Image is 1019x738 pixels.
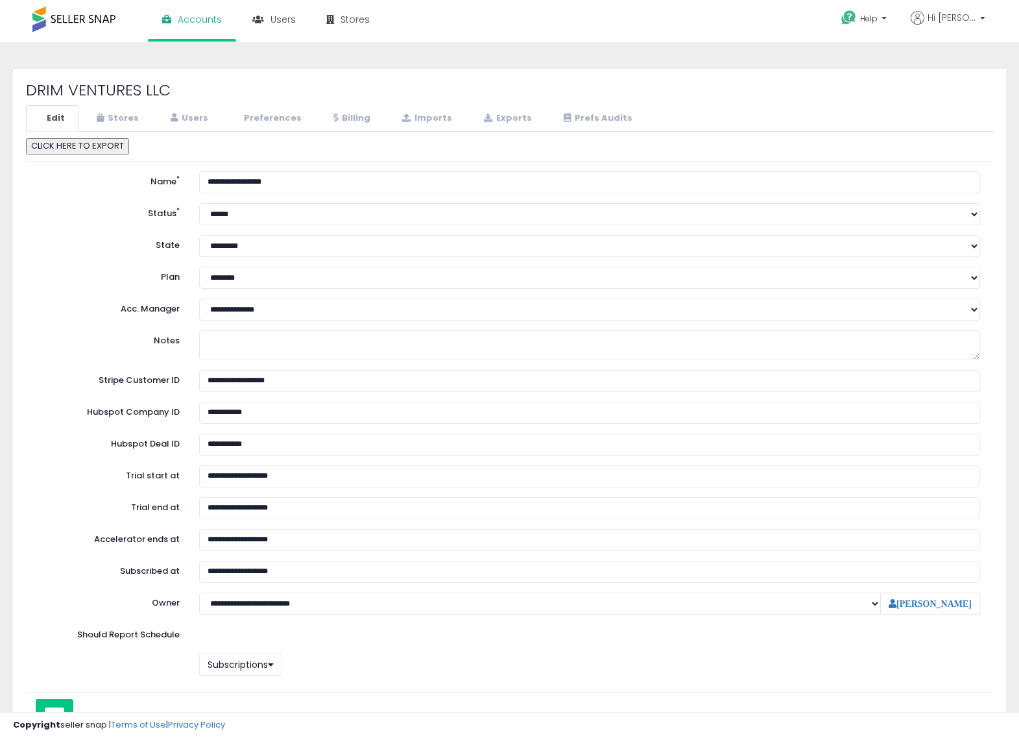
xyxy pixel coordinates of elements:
a: Preferences [223,105,315,132]
span: Stores [341,13,370,26]
span: Hi [PERSON_NAME] [928,11,976,24]
a: Prefs Audits [547,105,646,132]
label: Trial start at [29,465,189,482]
a: Billing [317,105,384,132]
button: Subscriptions [199,654,282,676]
label: Subscribed at [29,561,189,578]
label: Plan [29,267,189,284]
label: Acc. Manager [29,299,189,315]
a: Hi [PERSON_NAME] [911,11,985,40]
a: Exports [467,105,545,132]
span: Accounts [178,13,222,26]
label: Notes [29,330,189,347]
label: Name [29,171,189,188]
a: Users [154,105,222,132]
label: Hubspot Deal ID [29,434,189,450]
label: Trial end at [29,497,189,514]
span: Users [270,13,296,26]
label: Stripe Customer ID [29,370,189,387]
span: Help [860,13,878,24]
label: Owner [152,597,180,609]
a: Stores [80,105,152,132]
label: Hubspot Company ID [29,402,189,419]
strong: Copyright [13,719,60,731]
label: Status [29,203,189,220]
div: seller snap | | [13,719,225,732]
a: Privacy Policy [168,719,225,731]
a: Terms of Use [111,719,166,731]
h2: DRIM VENTURES LLC [26,82,993,99]
i: Get Help [841,10,857,26]
a: Imports [385,105,466,132]
label: Should Report Schedule [77,629,180,641]
button: CLICK HERE TO EXPORT [26,138,129,154]
a: [PERSON_NAME] [889,599,972,608]
label: State [29,235,189,252]
a: Edit [26,105,78,132]
label: Accelerator ends at [29,529,189,546]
